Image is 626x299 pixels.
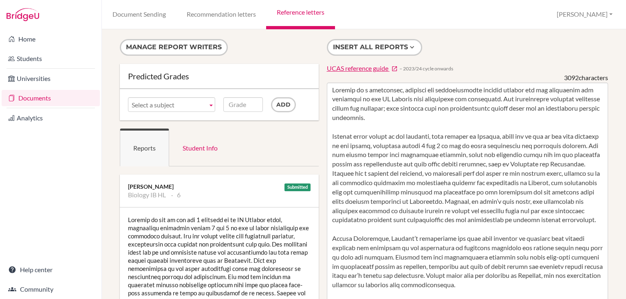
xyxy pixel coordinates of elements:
[2,281,100,297] a: Community
[132,98,204,112] span: Select a subject
[2,31,100,47] a: Home
[399,65,453,72] span: − 2023/24 cycle onwards
[564,74,579,81] span: 3092
[120,39,228,56] button: Manage report writers
[2,90,100,106] a: Documents
[169,129,231,166] a: Student Info
[271,97,296,112] input: Add
[327,64,398,73] a: UCAS reference guide
[171,191,181,199] li: 6
[2,70,100,87] a: Universities
[564,73,608,83] div: characters
[327,39,422,56] button: Insert all reports
[284,183,311,191] div: Submitted
[128,191,166,199] li: Biology IB HL
[327,64,388,72] span: UCAS reference guide
[2,50,100,67] a: Students
[2,110,100,126] a: Analytics
[128,72,311,80] div: Predicted Grades
[223,97,263,112] input: Grade
[7,8,39,21] img: Bridge-U
[128,183,311,191] div: [PERSON_NAME]
[553,7,616,22] button: [PERSON_NAME]
[120,129,169,166] a: Reports
[2,262,100,278] a: Help center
